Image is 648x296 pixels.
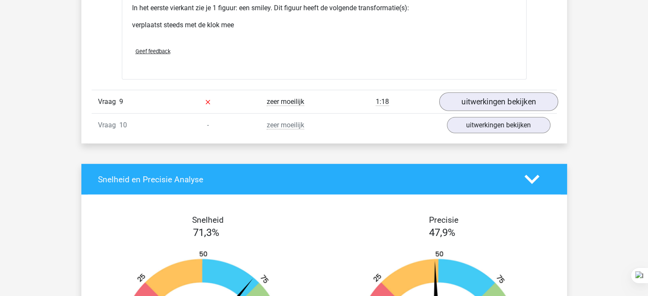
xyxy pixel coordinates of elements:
[98,97,119,107] span: Vraag
[98,175,512,184] h4: Snelheid en Precisie Analyse
[439,92,558,111] a: uitwerkingen bekijken
[119,98,123,106] span: 9
[132,20,516,30] p: verplaatst steeds met de klok mee
[98,215,318,225] h4: Snelheid
[429,227,455,239] span: 47,9%
[376,98,389,106] span: 1:18
[267,121,304,129] span: zeer moeilijk
[132,3,516,13] p: In het eerste vierkant zie je 1 figuur: een smiley. Dit figuur heeft de volgende transformatie(s):
[98,120,119,130] span: Vraag
[334,215,554,225] h4: Precisie
[447,117,550,133] a: uitwerkingen bekijken
[135,48,170,55] span: Geef feedback
[193,227,219,239] span: 71,3%
[119,121,127,129] span: 10
[169,120,247,130] div: -
[267,98,304,106] span: zeer moeilijk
